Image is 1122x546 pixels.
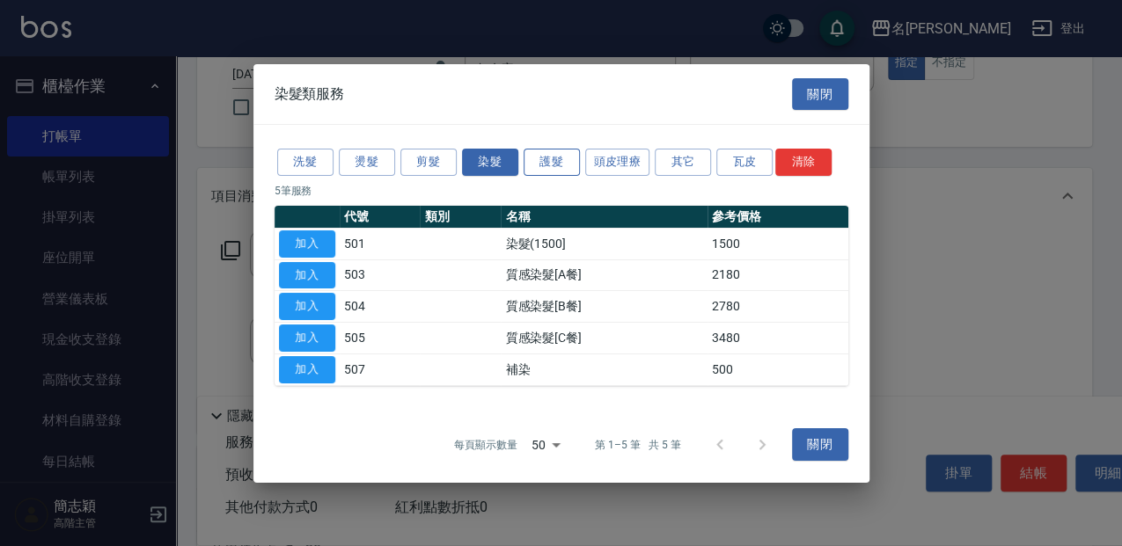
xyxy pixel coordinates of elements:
[340,228,421,259] td: 501
[420,206,501,229] th: 類別
[279,293,335,320] button: 加入
[585,149,650,176] button: 頭皮理療
[792,428,848,461] button: 關閉
[501,353,707,385] td: 補染
[708,206,848,229] th: 參考價格
[708,259,848,291] td: 2180
[775,149,832,176] button: 清除
[501,228,707,259] td: 染髮(1500]
[524,420,567,468] div: 50
[275,183,848,199] p: 5 筆服務
[595,437,680,453] p: 第 1–5 筆 共 5 筆
[279,324,335,352] button: 加入
[454,437,517,453] p: 每頁顯示數量
[340,259,421,291] td: 503
[279,261,335,288] button: 加入
[340,291,421,323] td: 504
[340,353,421,385] td: 507
[708,291,848,323] td: 2780
[339,149,395,176] button: 燙髮
[462,149,518,176] button: 染髮
[501,322,707,353] td: 質感染髮[C餐]
[655,149,711,176] button: 其它
[279,356,335,383] button: 加入
[400,149,457,176] button: 剪髮
[792,77,848,110] button: 關閉
[277,149,334,176] button: 洗髮
[501,291,707,323] td: 質感染髮[B餐]
[340,206,421,229] th: 代號
[708,353,848,385] td: 500
[708,322,848,353] td: 3480
[340,322,421,353] td: 505
[275,85,345,103] span: 染髮類服務
[524,149,580,176] button: 護髮
[279,230,335,258] button: 加入
[708,228,848,259] td: 1500
[501,259,707,291] td: 質感染髮[A餐]
[716,149,773,176] button: 瓦皮
[501,206,707,229] th: 名稱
